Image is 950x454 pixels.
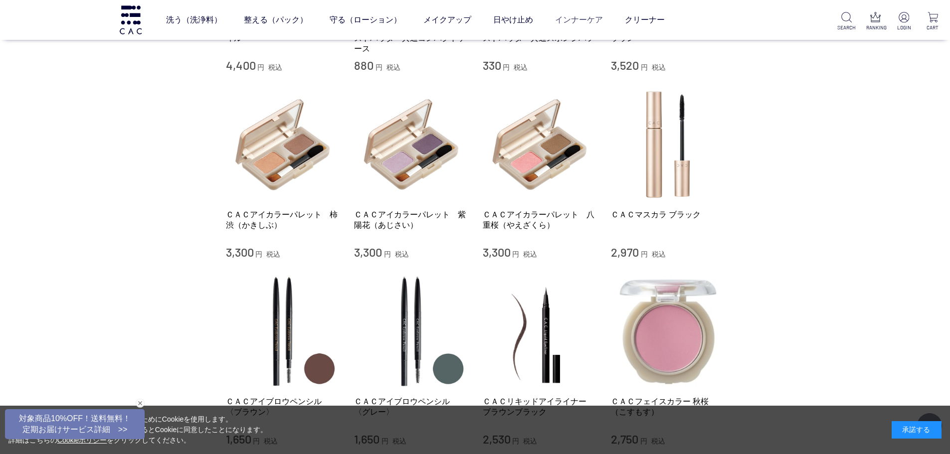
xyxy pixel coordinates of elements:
span: 税込 [268,63,282,71]
a: CART [924,12,942,31]
a: クリーナー [625,6,665,34]
span: 税込 [514,63,528,71]
a: インナーケア [555,6,603,34]
span: 円 [376,63,382,71]
span: 税込 [523,250,537,258]
img: logo [118,5,143,34]
a: SEARCH [837,12,856,31]
img: ＣＡＣアイブロウペンシル 〈グレー〉 [354,275,468,388]
span: 税込 [266,250,280,258]
a: 整える（パック） [244,6,308,34]
img: ＣＡＣマスカラ ブラック [611,88,725,201]
span: 円 [641,63,648,71]
a: 洗う（洗浄料） [166,6,222,34]
span: 2,970 [611,245,639,259]
span: 税込 [386,63,400,71]
span: 4,400 [226,58,256,72]
p: CART [924,24,942,31]
a: RANKING [866,12,885,31]
img: ＣＡＣアイカラーパレット 紫陽花（あじさい） [354,88,468,201]
span: 税込 [652,250,666,258]
span: 330 [483,58,501,72]
a: メイクアップ [423,6,471,34]
a: 日やけ止め [493,6,533,34]
span: 3,300 [354,245,382,259]
p: LOGIN [895,24,913,31]
a: ＣＡＣアイカラーパレット 八重桜（やえざくら） [483,209,596,231]
p: RANKING [866,24,885,31]
img: ＣＡＣフェイスカラー 秋桜（こすもす） [611,275,725,388]
img: ＣＡＣアイカラーパレット 柿渋（かきしぶ） [226,88,340,201]
img: ＣＡＣアイカラーパレット 八重桜（やえざくら） [483,88,596,201]
a: ＣＡＣアイブロウペンシル 〈ブラウン〉 [226,396,340,418]
a: ＣＡＣアイカラーパレット 柿渋（かきしぶ） [226,209,340,231]
a: LOGIN [895,12,913,31]
img: ＣＡＣリキッドアイライナー ブラウンブラック [483,275,596,388]
span: 880 [354,58,374,72]
a: 守る（ローション） [330,6,401,34]
span: 税込 [652,63,666,71]
span: 3,300 [483,245,511,259]
span: 3,300 [226,245,254,259]
span: 円 [384,250,391,258]
a: ＣＡＣアイカラーパレット 紫陽花（あじさい） [354,209,468,231]
span: 円 [255,250,262,258]
span: 税込 [395,250,409,258]
a: ＣＡＣマスカラ ブラック [611,209,725,220]
img: ＣＡＣアイブロウペンシル 〈ブラウン〉 [226,275,340,388]
a: ＣＡＣリキッドアイライナー ブラウンブラック [483,396,596,418]
span: 円 [257,63,264,71]
a: ＣＡＣアイブロウペンシル 〈グレー〉 [354,396,468,418]
span: 円 [641,250,648,258]
span: 円 [503,63,510,71]
span: 3,520 [611,58,639,72]
span: 円 [512,250,519,258]
div: 承諾する [892,421,942,439]
a: ＣＡＣフェイスカラー 秋桜（こすもす） [611,396,725,418]
p: SEARCH [837,24,856,31]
